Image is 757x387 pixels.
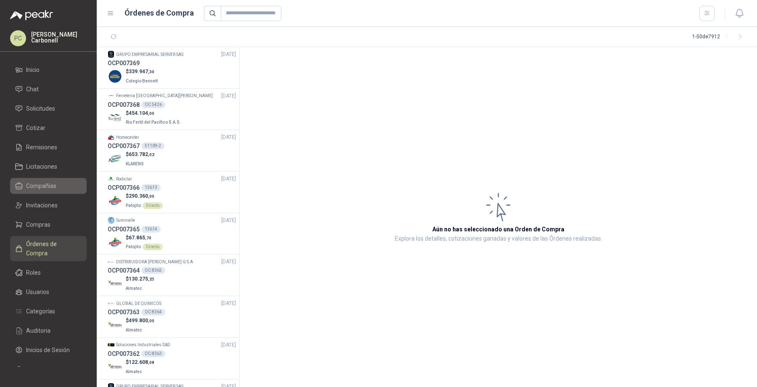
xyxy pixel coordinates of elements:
span: Órdenes de Compra [26,239,79,258]
a: Company LogoGLOBAL DE QUIMICOS[DATE] OCP007363OC 8364Company Logo$499.800,00Almatec [108,300,236,334]
a: Company LogoDISTRIBUIDORA [PERSON_NAME] G S.A[DATE] OCP007364OC 8365Company Logo$130.275,25Almatec [108,258,236,292]
span: Roles [26,268,41,277]
p: $ [126,358,154,366]
img: Company Logo [108,152,122,167]
span: ,70 [145,236,151,240]
span: Auditoria [26,326,50,335]
a: Inicios de Sesión [10,342,87,358]
a: Usuarios [10,284,87,300]
h3: Aún no has seleccionado una Orden de Compra [432,225,564,234]
img: Company Logo [108,360,122,374]
a: Auditoria [10,323,87,339]
img: Company Logo [108,51,114,58]
p: Homecenter [116,134,139,141]
p: Explora los detalles, cotizaciones ganadas y valores de las Órdenes realizadas. [395,234,602,244]
div: OC 8364 [141,309,165,315]
p: $ [126,109,183,117]
p: $ [126,68,159,76]
a: Chat [10,81,87,97]
span: Colegio Bennett [126,79,158,83]
img: Company Logo [108,134,114,141]
div: 51109-2 [141,143,164,149]
p: $ [126,317,154,325]
h3: OCP007362 [108,349,140,358]
img: Company Logo [108,175,114,182]
a: Invitaciones [10,197,87,213]
span: Hangfire [26,365,49,374]
span: Patojito [126,203,141,208]
img: Company Logo [108,217,114,224]
a: Compras [10,217,87,233]
img: Company Logo [108,300,114,307]
span: [DATE] [221,92,236,100]
span: [DATE] [221,133,236,141]
div: 13613 [141,184,161,191]
a: Órdenes de Compra [10,236,87,261]
span: ,00 [148,111,154,116]
a: Company LogoFerretería [GEOGRAPHIC_DATA][PERSON_NAME][DATE] OCP007368OC 5426Company Logo$454.104,... [108,92,236,127]
span: 290.360 [129,193,154,199]
span: Invitaciones [26,201,58,210]
a: Roles [10,265,87,281]
span: Almatec [126,369,142,374]
span: 499.800 [129,318,154,323]
img: Company Logo [108,276,122,291]
div: Directo [143,244,163,250]
p: $ [126,151,154,159]
img: Company Logo [108,342,114,348]
h3: OCP007365 [108,225,140,234]
span: Rio Fertil del Pacífico S.A.S. [126,120,181,125]
span: Almatec [126,328,142,332]
p: DISTRIBUIDORA [PERSON_NAME] G S.A [116,259,193,265]
span: Chat [26,85,39,94]
p: Rodiclar [116,176,132,183]
img: Logo peakr [10,10,53,20]
span: [DATE] [221,50,236,58]
span: Licitaciones [26,162,57,171]
span: Categorías [26,307,55,316]
span: Almatec [126,286,142,291]
h3: OCP007369 [108,58,140,68]
img: Company Logo [108,110,122,125]
span: Compras [26,220,50,229]
img: Company Logo [108,193,122,208]
a: Hangfire [10,361,87,377]
div: OC 8363 [141,350,165,357]
span: 130.275 [129,276,154,282]
span: [DATE] [221,341,236,349]
span: ,00 [148,318,154,323]
img: Company Logo [108,259,114,265]
span: Cotizar [26,123,45,133]
img: Company Logo [108,93,114,99]
span: [DATE] [221,175,236,183]
span: ,30 [148,69,154,74]
img: Company Logo [108,235,122,250]
a: Company LogoRodiclar[DATE] OCP00736613613Company Logo$290.360,00PatojitoDirecto [108,175,236,209]
h3: OCP007366 [108,183,140,192]
p: Ferretería [GEOGRAPHIC_DATA][PERSON_NAME] [116,93,213,99]
span: 122.608 [129,359,154,365]
p: GRUPO EMPRESARIAL SERVER SAS [116,51,183,58]
a: Company LogoGRUPO EMPRESARIAL SERVER SAS[DATE] OCP007369Company Logo$339.947,30Colegio Bennett [108,50,236,85]
img: Company Logo [108,69,122,84]
a: Licitaciones [10,159,87,175]
h3: OCP007367 [108,141,140,151]
p: Soluciones Industriales D&D [116,342,170,348]
span: [DATE] [221,300,236,307]
div: OC 5426 [141,101,165,108]
span: Inicios de Sesión [26,345,70,355]
div: OC 8365 [141,267,165,274]
h3: OCP007368 [108,100,140,109]
div: 1 - 50 de 7912 [692,30,747,44]
div: Directo [143,202,163,209]
span: [DATE] [221,258,236,266]
span: 454.104 [129,110,154,116]
span: ,25 [148,277,154,281]
span: Remisiones [26,143,57,152]
div: 13614 [141,226,161,233]
span: KLARENS [126,162,144,166]
span: Compañías [26,181,56,191]
p: [PERSON_NAME] Carbonell [31,32,87,43]
span: Inicio [26,65,40,74]
div: PC [10,30,26,46]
